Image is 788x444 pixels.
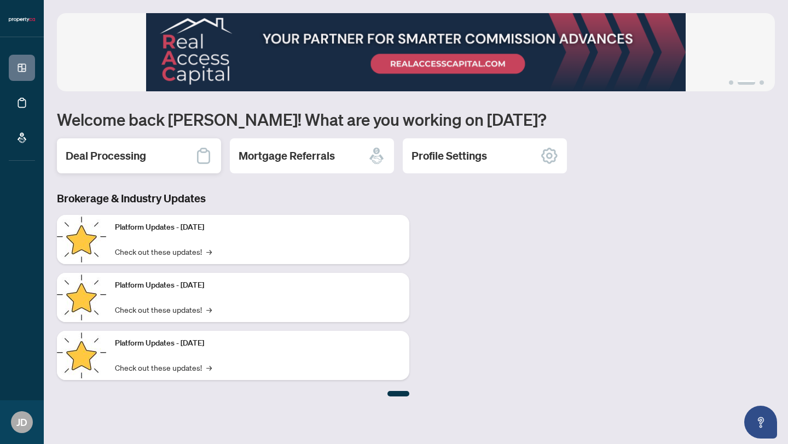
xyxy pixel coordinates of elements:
button: 3 [760,80,764,85]
p: Platform Updates - [DATE] [115,221,401,233]
button: 2 [738,80,755,85]
span: JD [16,414,27,430]
img: logo [9,16,35,23]
h2: Deal Processing [66,148,146,163]
h1: Welcome back [PERSON_NAME]! What are you working on [DATE]? [57,109,775,130]
button: 1 [729,80,733,85]
img: Slide 1 [57,13,775,91]
a: Check out these updates!→ [115,361,212,373]
img: Platform Updates - July 8, 2025 [57,273,106,322]
img: Platform Updates - June 23, 2025 [57,331,106,380]
a: Check out these updates!→ [115,303,212,316]
a: Check out these updates!→ [115,246,212,258]
p: Platform Updates - [DATE] [115,337,401,349]
span: → [206,361,212,373]
p: Platform Updates - [DATE] [115,279,401,291]
span: → [206,303,212,316]
img: Platform Updates - July 21, 2025 [57,215,106,264]
h2: Mortgage Referrals [239,148,335,163]
button: Open asap [744,406,777,439]
h3: Brokerage & Industry Updates [57,191,409,206]
h2: Profile Settings [412,148,487,163]
span: → [206,246,212,258]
